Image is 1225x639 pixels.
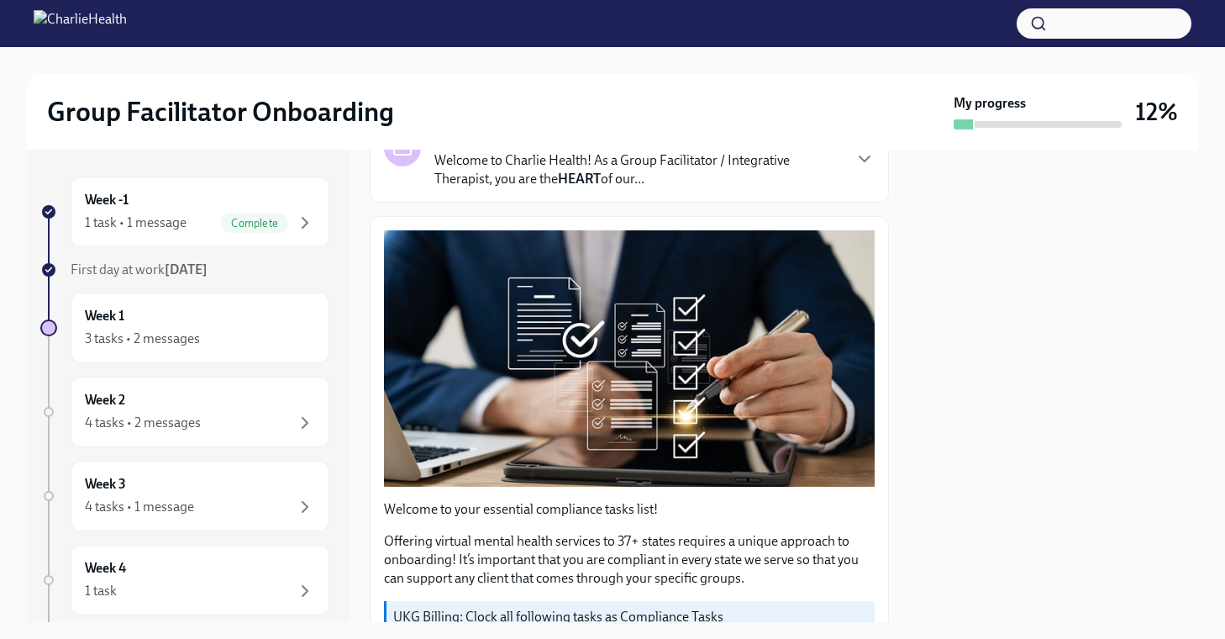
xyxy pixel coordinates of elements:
[85,475,126,494] h6: Week 3
[954,94,1026,113] strong: My progress
[71,261,208,277] span: First day at work
[434,151,841,188] p: Welcome to Charlie Health! As a Group Facilitator / Integrative Therapist, you are the of our...
[40,377,329,447] a: Week 24 tasks • 2 messages
[85,307,124,325] h6: Week 1
[34,10,127,37] img: CharlieHealth
[85,214,187,232] div: 1 task • 1 message
[85,498,194,516] div: 4 tasks • 1 message
[165,261,208,277] strong: [DATE]
[40,177,329,247] a: Week -11 task • 1 messageComplete
[40,461,329,531] a: Week 34 tasks • 1 message
[384,500,875,519] p: Welcome to your essential compliance tasks list!
[393,608,868,626] p: UKG Billing: Clock all following tasks as Compliance Tasks
[40,261,329,279] a: First day at work[DATE]
[558,171,601,187] strong: HEART
[40,545,329,615] a: Week 41 task
[85,559,126,578] h6: Week 4
[1135,97,1178,127] h3: 12%
[40,293,329,363] a: Week 13 tasks • 2 messages
[221,217,288,230] span: Complete
[85,330,200,348] div: 3 tasks • 2 messages
[85,191,129,209] h6: Week -1
[85,391,125,409] h6: Week 2
[47,95,394,129] h2: Group Facilitator Onboarding
[384,230,875,487] button: Zoom image
[384,532,875,588] p: Offering virtual mental health services to 37+ states requires a unique approach to onboarding! I...
[85,582,117,600] div: 1 task
[85,414,201,432] div: 4 tasks • 2 messages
